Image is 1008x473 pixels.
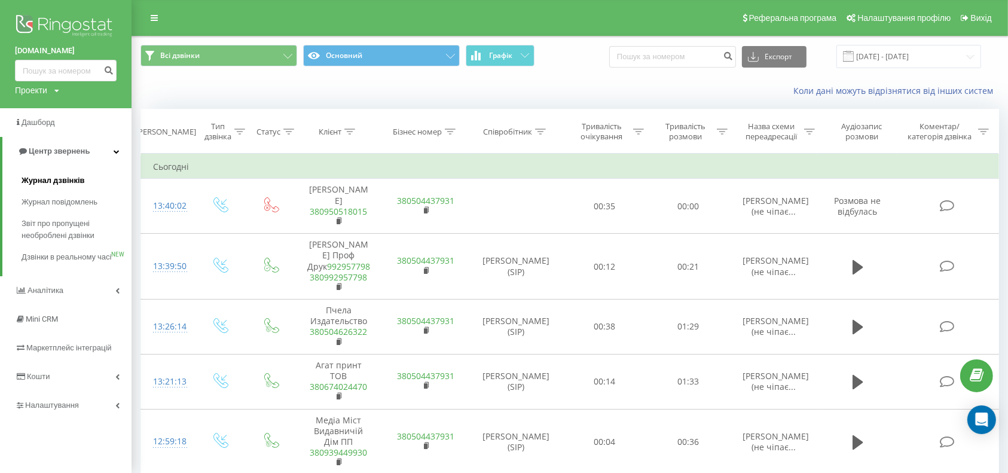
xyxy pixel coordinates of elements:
[15,12,117,42] img: Ringostat logo
[397,315,454,326] a: 380504437931
[310,326,367,337] a: 380504626322
[647,300,731,355] td: 01:29
[469,354,563,409] td: [PERSON_NAME] (SIP)
[647,354,731,409] td: 01:33
[295,354,382,409] td: Агат принт ТОВ
[22,251,111,263] span: Дзвінки в реальному часі
[563,354,647,409] td: 00:14
[743,315,810,337] span: [PERSON_NAME] (не чіпає...
[136,127,197,137] div: [PERSON_NAME]
[22,191,132,213] a: Журнал повідомлень
[658,121,714,142] div: Тривалість розмови
[319,127,341,137] div: Клієнт
[140,45,297,66] button: Всі дзвінки
[563,234,647,300] td: 00:12
[153,430,182,453] div: 12:59:18
[25,401,79,410] span: Налаштування
[574,121,630,142] div: Тривалість очікування
[489,51,512,60] span: Графік
[793,85,999,96] a: Коли дані можуть відрізнятися вiд інших систем
[397,195,454,206] a: 380504437931
[22,196,97,208] span: Журнал повідомлень
[310,206,367,217] a: 380950518015
[829,121,896,142] div: Аудіозапис розмови
[153,255,182,278] div: 13:39:50
[835,195,881,217] span: Розмова не відбулась
[160,51,200,60] span: Всі дзвінки
[22,170,132,191] a: Журнал дзвінків
[295,179,382,234] td: [PERSON_NAME]
[741,121,801,142] div: Назва схеми переадресації
[15,60,117,81] input: Пошук за номером
[204,121,231,142] div: Тип дзвінка
[141,155,999,179] td: Сьогодні
[743,370,810,392] span: [PERSON_NAME] (не чіпає...
[483,127,532,137] div: Співробітник
[22,246,132,268] a: Дзвінки в реальному часіNEW
[22,175,85,187] span: Журнал дзвінків
[857,13,951,23] span: Налаштування профілю
[153,194,182,218] div: 13:40:02
[469,300,563,355] td: [PERSON_NAME] (SIP)
[27,372,50,381] span: Кошти
[563,179,647,234] td: 00:35
[393,127,442,137] div: Бізнес номер
[28,286,63,295] span: Аналiтика
[749,13,837,23] span: Реферальна програма
[743,255,810,277] span: [PERSON_NAME] (не чіпає...
[26,315,58,324] span: Mini CRM
[609,46,736,68] input: Пошук за номером
[295,234,382,300] td: [PERSON_NAME] Проф Друк
[397,431,454,442] a: 380504437931
[469,234,563,300] td: [PERSON_NAME] (SIP)
[153,315,182,338] div: 13:26:14
[2,137,132,166] a: Центр звернень
[26,343,112,352] span: Маркетплейс інтеграцій
[742,46,807,68] button: Експорт
[905,121,975,142] div: Коментар/категорія дзвінка
[397,255,454,266] a: 380504437931
[647,179,731,234] td: 00:00
[22,218,126,242] span: Звіт про пропущені необроблені дзвінки
[466,45,534,66] button: Графік
[15,45,117,57] a: [DOMAIN_NAME]
[563,300,647,355] td: 00:38
[15,84,47,96] div: Проекти
[153,370,182,393] div: 13:21:13
[327,261,370,272] a: 992957798
[310,271,367,283] a: 380992957798
[310,447,367,458] a: 380939449930
[743,431,810,453] span: [PERSON_NAME] (не чіпає...
[967,405,996,434] div: Open Intercom Messenger
[397,370,454,382] a: 380504437931
[743,195,810,217] span: [PERSON_NAME] (не чіпає...
[303,45,460,66] button: Основний
[647,234,731,300] td: 00:21
[22,213,132,246] a: Звіт про пропущені необроблені дзвінки
[22,118,55,127] span: Дашборд
[295,300,382,355] td: Пчела Издательство
[310,381,367,392] a: 380674024470
[29,147,90,155] span: Центр звернень
[256,127,280,137] div: Статус
[971,13,992,23] span: Вихід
